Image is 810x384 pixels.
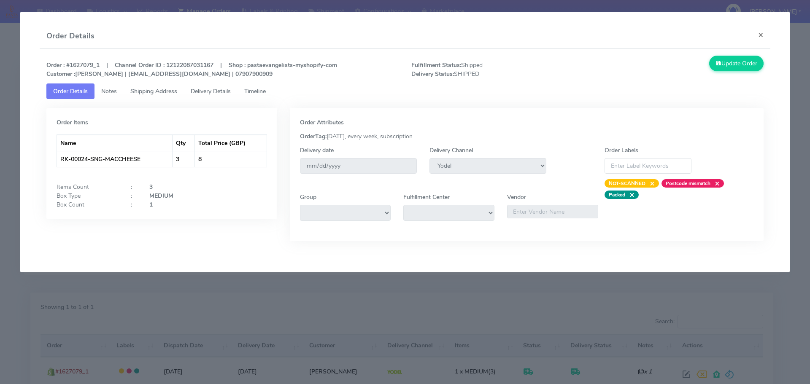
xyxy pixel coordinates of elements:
div: : [124,200,143,209]
div: Box Count [50,200,124,209]
button: Close [751,24,770,46]
div: : [124,183,143,191]
strong: OrderTag: [300,132,327,140]
input: Enter Vendor Name [507,205,598,218]
span: Order Details [53,87,88,95]
label: Delivery date [300,146,334,155]
span: × [625,191,634,199]
label: Vendor [507,193,526,201]
span: × [645,179,655,188]
th: Total Price (GBP) [195,135,267,151]
strong: Order : #1627079_1 | Channel Order ID : 12122087031167 | Shop : pastaevangelists-myshopify-com [P... [46,61,337,78]
strong: Order Items [57,118,88,126]
div: Box Type [50,191,124,200]
span: Shipping Address [130,87,177,95]
div: : [124,191,143,200]
strong: NOT-SCANNED [609,180,645,187]
span: × [710,179,720,188]
strong: Delivery Status: [411,70,454,78]
strong: Fulfillment Status: [411,61,461,69]
div: [DATE], every week, subscription [294,132,760,141]
span: Delivery Details [191,87,231,95]
strong: MEDIUM [149,192,173,200]
td: 8 [195,151,267,167]
span: Timeline [244,87,266,95]
th: Qty [173,135,195,151]
td: 3 [173,151,195,167]
th: Name [57,135,173,151]
strong: 3 [149,183,153,191]
strong: 1 [149,201,153,209]
strong: Customer : [46,70,75,78]
td: RK-00024-SNG-MACCHEESE [57,151,173,167]
strong: Order Attributes [300,118,344,126]
div: Items Count [50,183,124,191]
ul: Tabs [46,83,764,99]
button: Update Order [709,56,764,71]
strong: Packed [609,191,625,198]
label: Delivery Channel [429,146,473,155]
span: Notes [101,87,117,95]
span: Shipped SHIPPED [405,61,588,78]
label: Group [300,193,316,201]
strong: Postcode mismatch [666,180,710,187]
label: Order Labels [605,146,638,155]
h4: Order Details [46,30,94,42]
label: Fulfillment Center [403,193,450,201]
input: Enter Label Keywords [605,158,691,174]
